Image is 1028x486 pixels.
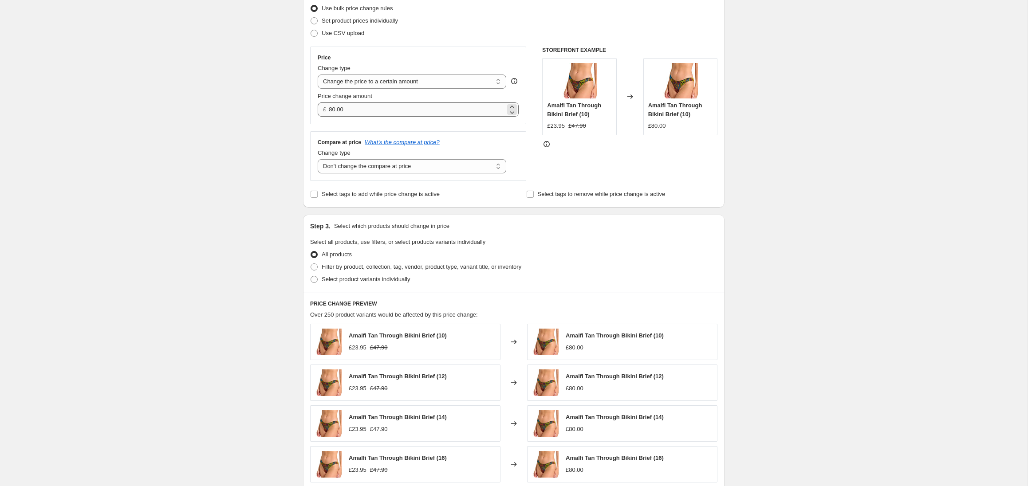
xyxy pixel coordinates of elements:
[370,426,388,432] span: £47.90
[365,139,440,145] button: What's the compare at price?
[370,344,388,351] span: £47.90
[310,311,478,318] span: Over 250 product variants would be affected by this price change:
[322,276,410,282] span: Select product variants individually
[370,466,388,473] span: £47.90
[318,139,361,146] h3: Compare at price
[662,63,698,98] img: Amalfi_Bikini_Brief_Thumb_9fb1bf4b-b581-4e46-a8aa-a6128650d20a_80x.jpg
[322,5,393,12] span: Use bulk price change rules
[349,414,447,420] span: Amalfi Tan Through Bikini Brief (14)
[532,451,559,478] img: Amalfi_Bikini_Brief_Thumb_9fb1bf4b-b581-4e46-a8aa-a6128650d20a_80x.jpg
[566,373,664,380] span: Amalfi Tan Through Bikini Brief (12)
[566,455,664,461] span: Amalfi Tan Through Bikini Brief (16)
[547,102,601,118] span: Amalfi Tan Through Bikini Brief (10)
[562,63,597,98] img: Amalfi_Bikini_Brief_Thumb_9fb1bf4b-b581-4e46-a8aa-a6128650d20a_80x.jpg
[334,222,449,231] p: Select which products should change in price
[510,77,519,86] div: help
[538,191,666,197] span: Select tags to remove while price change is active
[532,410,559,437] img: Amalfi_Bikini_Brief_Thumb_9fb1bf4b-b581-4e46-a8aa-a6128650d20a_80x.jpg
[566,332,664,339] span: Amalfi Tan Through Bikini Brief (10)
[370,385,388,392] span: £47.90
[318,149,351,156] span: Change type
[315,329,342,355] img: Amalfi_Bikini_Brief_Thumb_9fb1bf4b-b581-4e46-a8aa-a6128650d20a_80x.jpg
[349,455,447,461] span: Amalfi Tan Through Bikini Brief (16)
[315,451,342,478] img: Amalfi_Bikini_Brief_Thumb_9fb1bf4b-b581-4e46-a8aa-a6128650d20a_80x.jpg
[318,54,331,61] h3: Price
[310,300,717,307] h6: PRICE CHANGE PREVIEW
[322,30,364,36] span: Use CSV upload
[310,222,331,231] h2: Step 3.
[349,373,447,380] span: Amalfi Tan Through Bikini Brief (12)
[648,122,666,129] span: £80.00
[349,344,366,351] span: £23.95
[542,47,717,54] h6: STOREFRONT EXAMPLE
[547,122,565,129] span: £23.95
[318,65,351,71] span: Change type
[349,466,366,473] span: £23.95
[322,17,398,24] span: Set product prices individually
[566,414,664,420] span: Amalfi Tan Through Bikini Brief (14)
[566,466,583,473] span: £80.00
[566,344,583,351] span: £80.00
[315,369,342,396] img: Amalfi_Bikini_Brief_Thumb_9fb1bf4b-b581-4e46-a8aa-a6128650d20a_80x.jpg
[566,385,583,392] span: £80.00
[648,102,702,118] span: Amalfi Tan Through Bikini Brief (10)
[323,106,326,113] span: £
[329,102,505,117] input: 80.00
[315,410,342,437] img: Amalfi_Bikini_Brief_Thumb_9fb1bf4b-b581-4e46-a8aa-a6128650d20a_80x.jpg
[310,239,485,245] span: Select all products, use filters, or select products variants individually
[322,251,352,258] span: All products
[532,329,559,355] img: Amalfi_Bikini_Brief_Thumb_9fb1bf4b-b581-4e46-a8aa-a6128650d20a_80x.jpg
[318,93,372,99] span: Price change amount
[322,263,521,270] span: Filter by product, collection, tag, vendor, product type, variant title, or inventory
[349,385,366,392] span: £23.95
[532,369,559,396] img: Amalfi_Bikini_Brief_Thumb_9fb1bf4b-b581-4e46-a8aa-a6128650d20a_80x.jpg
[566,426,583,432] span: £80.00
[349,332,447,339] span: Amalfi Tan Through Bikini Brief (10)
[568,122,586,129] span: £47.90
[322,191,440,197] span: Select tags to add while price change is active
[349,426,366,432] span: £23.95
